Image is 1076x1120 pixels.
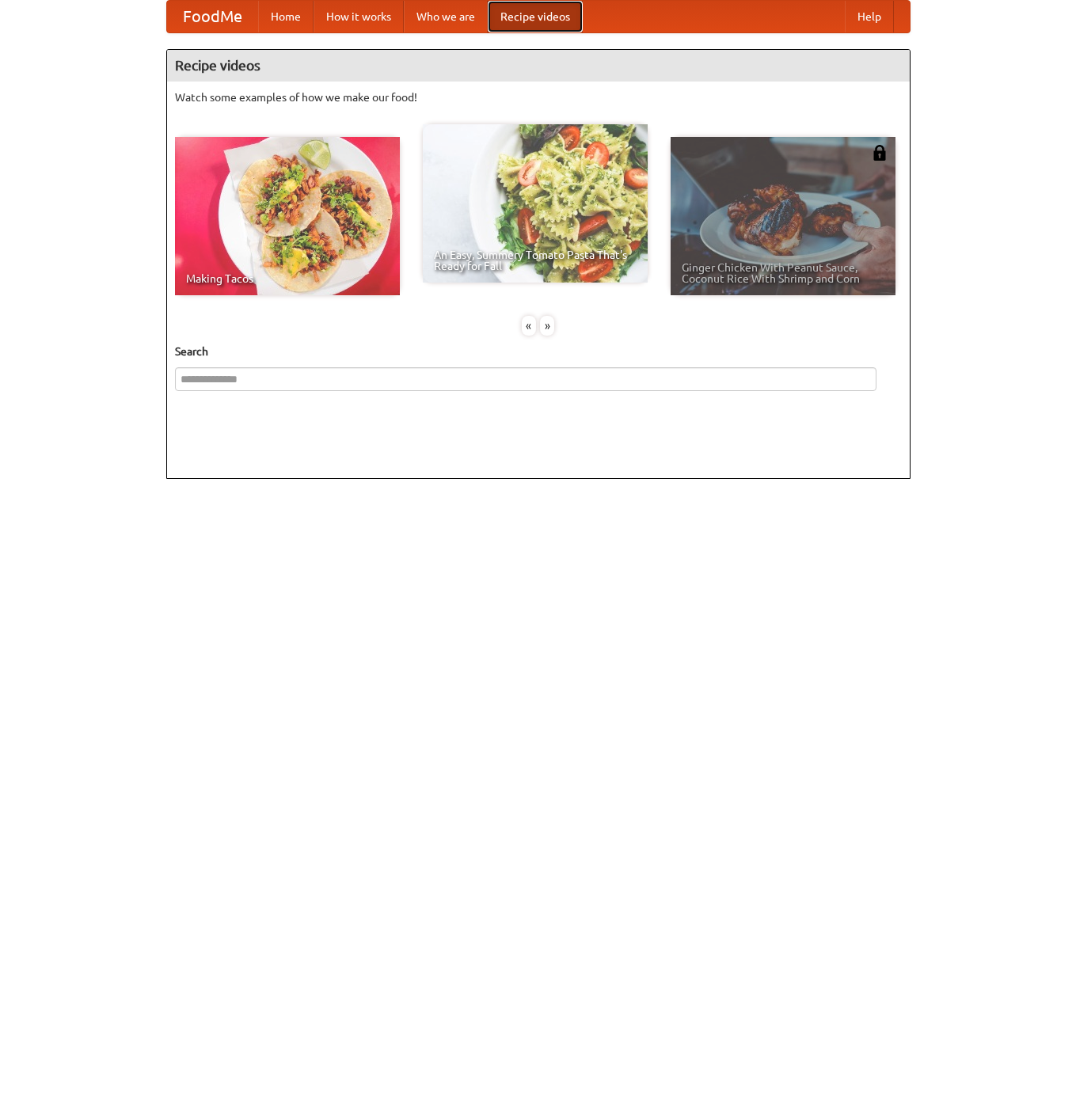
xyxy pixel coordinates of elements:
a: Help [845,1,894,32]
span: An Easy, Summery Tomato Pasta That's Ready for Fall [434,249,637,271]
div: » [540,316,554,336]
span: Making Tacos [186,273,389,284]
p: Watch some examples of how we make our food! [175,89,902,105]
a: Who we are [404,1,488,32]
h5: Search [175,344,902,359]
h4: Recipe videos [167,50,910,82]
a: An Easy, Summery Tomato Pasta That's Ready for Fall [423,124,648,283]
a: Recipe videos [488,1,583,32]
a: How it works [314,1,404,32]
img: 483408.png [872,145,888,161]
a: Home [258,1,314,32]
div: « [522,316,536,336]
a: Making Tacos [175,137,400,295]
a: FoodMe [167,1,258,32]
